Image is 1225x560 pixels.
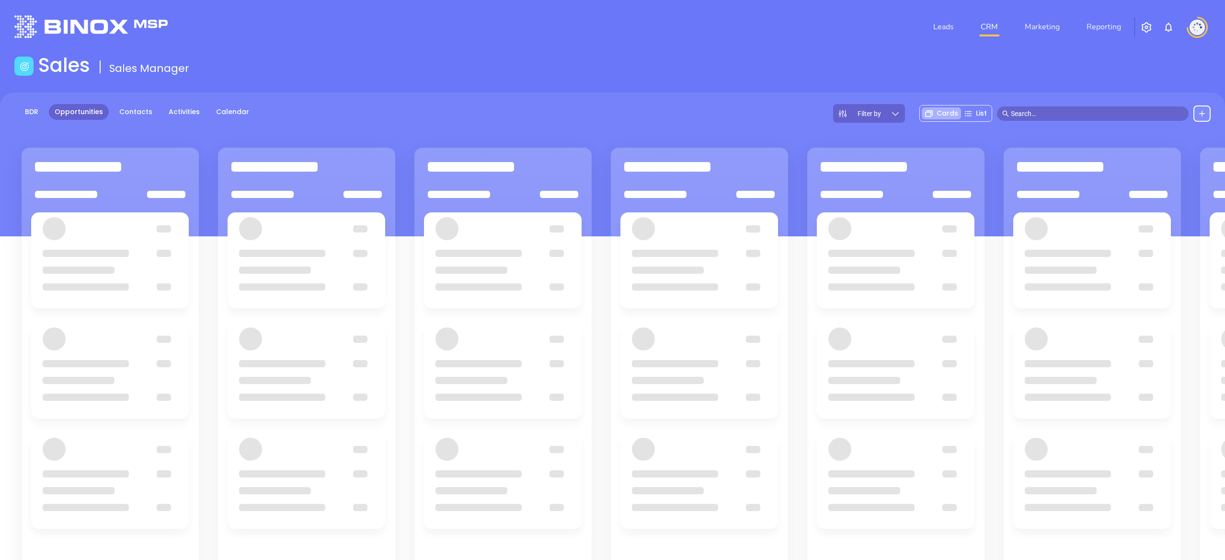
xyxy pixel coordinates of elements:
[1141,22,1152,33] img: iconSetting
[1190,20,1205,35] img: user
[1083,17,1125,36] a: Reporting
[114,104,158,120] a: Contacts
[976,108,987,118] span: List
[109,61,189,76] span: Sales Manager
[19,104,44,120] a: BDR
[858,110,881,117] span: Filter by
[14,15,168,38] img: logo
[1011,108,1183,119] input: Search…
[1021,17,1064,36] a: Marketing
[163,104,206,120] a: Activities
[1002,110,1009,117] span: search
[49,104,109,120] a: Opportunities
[929,17,958,36] a: Leads
[210,104,255,120] a: Calendar
[977,17,1002,36] a: CRM
[38,54,90,77] h1: Sales
[937,108,958,118] span: Cards
[1163,22,1174,33] img: iconNotification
